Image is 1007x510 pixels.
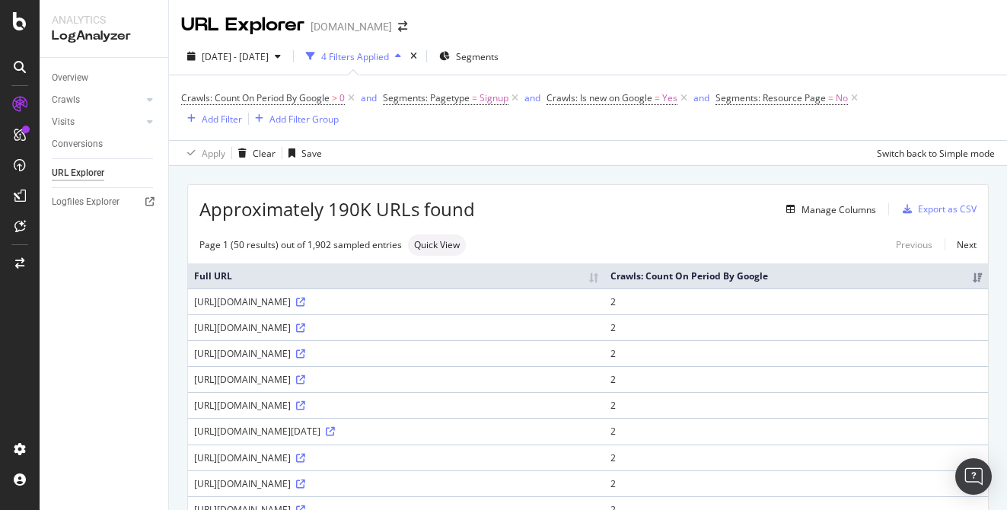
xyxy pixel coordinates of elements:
[547,91,652,104] span: Crawls: Is new on Google
[604,418,988,444] td: 2
[361,91,377,104] div: and
[836,88,848,109] span: No
[194,347,598,360] div: [URL][DOMAIN_NAME]
[52,114,142,130] a: Visits
[877,147,995,160] div: Switch back to Simple mode
[202,50,269,63] span: [DATE] - [DATE]
[52,136,158,152] a: Conversions
[202,113,242,126] div: Add Filter
[456,50,499,63] span: Segments
[472,91,477,104] span: =
[282,141,322,165] button: Save
[871,141,995,165] button: Switch back to Simple mode
[828,91,833,104] span: =
[655,91,660,104] span: =
[249,110,339,128] button: Add Filter Group
[321,50,389,63] div: 4 Filters Applied
[194,451,598,464] div: [URL][DOMAIN_NAME]
[52,114,75,130] div: Visits
[52,194,158,210] a: Logfiles Explorer
[604,392,988,418] td: 2
[398,21,407,32] div: arrow-right-arrow-left
[199,196,475,222] span: Approximately 190K URLs found
[52,12,156,27] div: Analytics
[52,194,120,210] div: Logfiles Explorer
[433,44,505,69] button: Segments
[604,340,988,366] td: 2
[52,92,142,108] a: Crawls
[414,241,460,250] span: Quick View
[194,399,598,412] div: [URL][DOMAIN_NAME]
[300,44,407,69] button: 4 Filters Applied
[604,314,988,340] td: 2
[181,141,225,165] button: Apply
[339,88,345,109] span: 0
[181,91,330,104] span: Crawls: Count On Period By Google
[604,366,988,392] td: 2
[181,110,242,128] button: Add Filter
[662,88,677,109] span: Yes
[604,288,988,314] td: 2
[945,234,977,256] a: Next
[52,70,88,86] div: Overview
[52,70,158,86] a: Overview
[693,91,709,105] button: and
[604,445,988,470] td: 2
[194,477,598,490] div: [URL][DOMAIN_NAME]
[715,91,826,104] span: Segments: Resource Page
[52,27,156,45] div: LogAnalyzer
[194,321,598,334] div: [URL][DOMAIN_NAME]
[194,425,598,438] div: [URL][DOMAIN_NAME][DATE]
[604,263,988,288] th: Crawls: Count On Period By Google: activate to sort column ascending
[52,92,80,108] div: Crawls
[801,203,876,216] div: Manage Columns
[52,165,104,181] div: URL Explorer
[253,147,276,160] div: Clear
[408,234,466,256] div: neutral label
[181,12,304,38] div: URL Explorer
[188,263,604,288] th: Full URL: activate to sort column ascending
[199,238,402,251] div: Page 1 (50 results) out of 1,902 sampled entries
[383,91,470,104] span: Segments: Pagetype
[407,49,420,64] div: times
[194,295,598,308] div: [URL][DOMAIN_NAME]
[918,202,977,215] div: Export as CSV
[332,91,337,104] span: >
[194,373,598,386] div: [URL][DOMAIN_NAME]
[361,91,377,105] button: and
[604,470,988,496] td: 2
[269,113,339,126] div: Add Filter Group
[52,165,158,181] a: URL Explorer
[524,91,540,105] button: and
[52,136,103,152] div: Conversions
[181,44,287,69] button: [DATE] - [DATE]
[955,458,992,495] div: Open Intercom Messenger
[524,91,540,104] div: and
[780,200,876,218] button: Manage Columns
[232,141,276,165] button: Clear
[311,19,392,34] div: [DOMAIN_NAME]
[480,88,508,109] span: Signup
[301,147,322,160] div: Save
[693,91,709,104] div: and
[202,147,225,160] div: Apply
[897,197,977,222] button: Export as CSV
